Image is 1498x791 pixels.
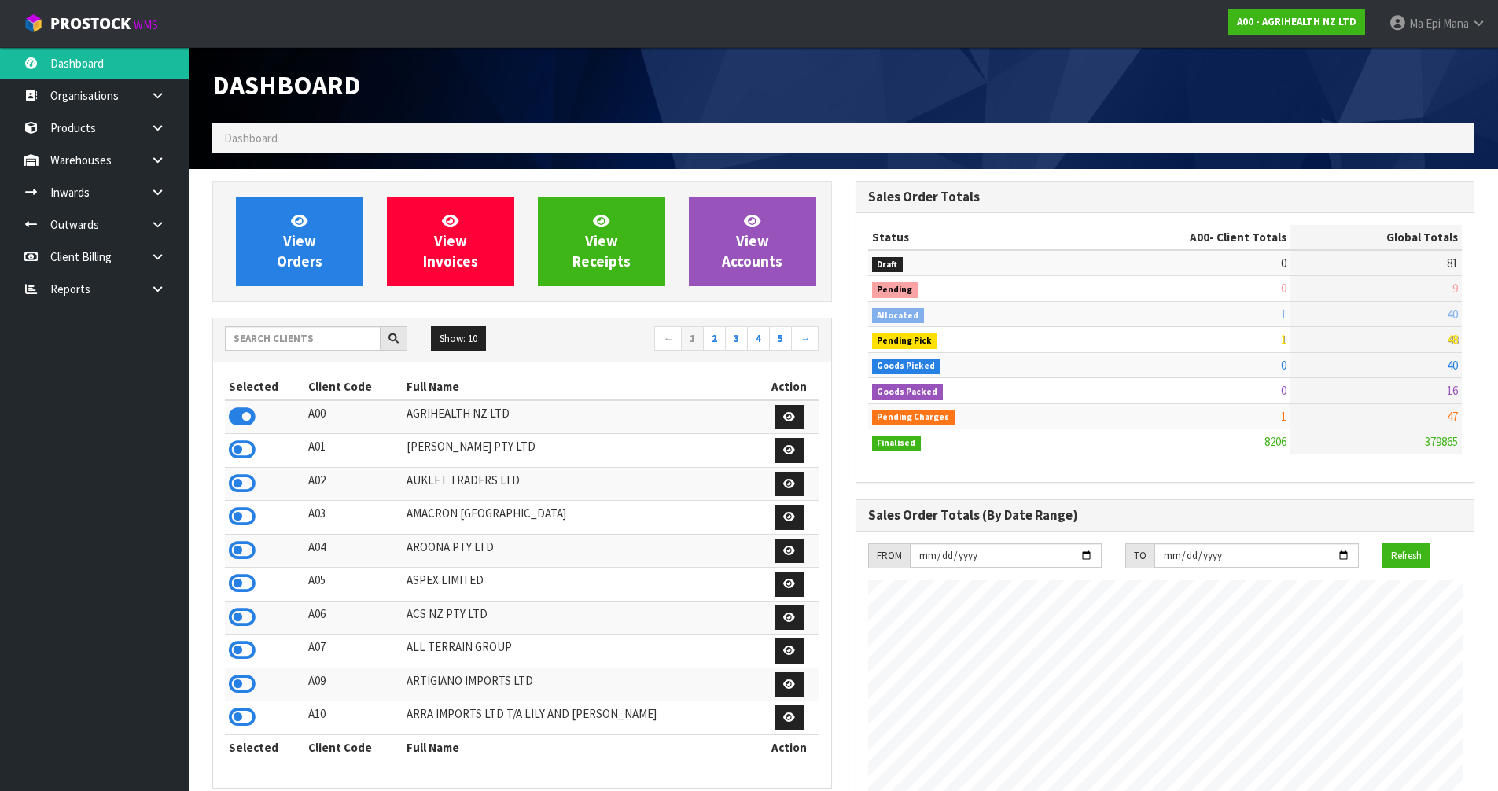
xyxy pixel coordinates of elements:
[1447,332,1458,347] span: 48
[1281,281,1286,296] span: 0
[1281,332,1286,347] span: 1
[403,467,759,501] td: AUKLET TRADERS LTD
[760,374,819,399] th: Action
[304,568,403,602] td: A05
[1447,256,1458,270] span: 81
[868,225,1065,250] th: Status
[1281,383,1286,398] span: 0
[1125,543,1154,568] div: TO
[689,197,816,286] a: ViewAccounts
[868,189,1463,204] h3: Sales Order Totals
[403,701,759,735] td: ARRA IMPORTS LTD T/A LILY AND [PERSON_NAME]
[24,13,43,33] img: cube-alt.png
[403,601,759,635] td: ACS NZ PTY LTD
[703,326,726,351] a: 2
[1237,15,1356,28] strong: A00 - AGRIHEALTH NZ LTD
[1409,16,1441,31] span: Ma Epi
[1447,307,1458,322] span: 40
[304,635,403,668] td: A07
[1281,256,1286,270] span: 0
[431,326,486,351] button: Show: 10
[277,212,322,270] span: View Orders
[403,534,759,568] td: AROONA PTY LTD
[872,384,944,400] span: Goods Packed
[1281,409,1286,424] span: 1
[304,467,403,501] td: A02
[403,434,759,468] td: [PERSON_NAME] PTY LTD
[225,374,304,399] th: Selected
[403,400,759,434] td: AGRIHEALTH NZ LTD
[236,197,363,286] a: ViewOrders
[1190,230,1209,245] span: A00
[872,410,955,425] span: Pending Charges
[872,436,922,451] span: Finalised
[868,508,1463,523] h3: Sales Order Totals (By Date Range)
[225,734,304,760] th: Selected
[872,282,918,298] span: Pending
[403,668,759,701] td: ARTIGIANO IMPORTS LTD
[1443,16,1469,31] span: Mana
[654,326,682,351] a: ←
[403,635,759,668] td: ALL TERRAIN GROUP
[1281,358,1286,373] span: 0
[1264,434,1286,449] span: 8206
[872,359,941,374] span: Goods Picked
[304,534,403,568] td: A04
[1228,9,1365,35] a: A00 - AGRIHEALTH NZ LTD
[1382,543,1430,568] button: Refresh
[387,197,514,286] a: ViewInvoices
[403,501,759,535] td: AMACRON [GEOGRAPHIC_DATA]
[868,543,910,568] div: FROM
[534,326,819,354] nav: Page navigation
[769,326,792,351] a: 5
[872,333,938,349] span: Pending Pick
[423,212,478,270] span: View Invoices
[403,374,759,399] th: Full Name
[760,734,819,760] th: Action
[1447,409,1458,424] span: 47
[224,131,278,145] span: Dashboard
[872,308,925,324] span: Allocated
[304,374,403,399] th: Client Code
[1290,225,1462,250] th: Global Totals
[212,68,361,101] span: Dashboard
[791,326,819,351] a: →
[1064,225,1290,250] th: - Client Totals
[722,212,782,270] span: View Accounts
[304,668,403,701] td: A09
[872,257,904,273] span: Draft
[681,326,704,351] a: 1
[1452,281,1458,296] span: 9
[304,701,403,735] td: A10
[403,734,759,760] th: Full Name
[304,501,403,535] td: A03
[403,568,759,602] td: ASPEX LIMITED
[1281,307,1286,322] span: 1
[747,326,770,351] a: 4
[538,197,665,286] a: ViewReceipts
[1447,383,1458,398] span: 16
[225,326,381,351] input: Search clients
[304,734,403,760] th: Client Code
[304,601,403,635] td: A06
[50,13,131,34] span: ProStock
[304,400,403,434] td: A00
[1425,434,1458,449] span: 379865
[1447,358,1458,373] span: 40
[134,17,158,32] small: WMS
[725,326,748,351] a: 3
[572,212,631,270] span: View Receipts
[304,434,403,468] td: A01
